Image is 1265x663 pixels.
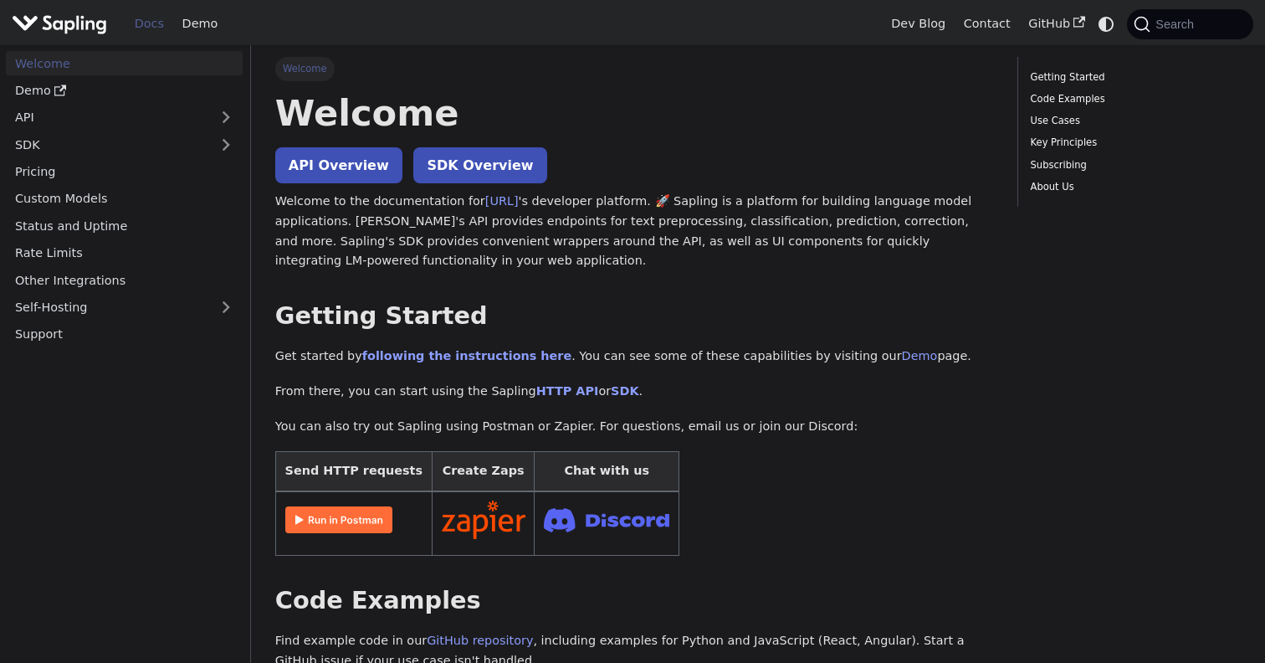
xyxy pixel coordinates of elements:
[955,11,1020,37] a: Contact
[1031,179,1235,195] a: About Us
[209,105,243,130] button: Expand sidebar category 'API'
[1019,11,1093,37] a: GitHub
[6,268,243,292] a: Other Integrations
[485,194,519,208] a: [URL]
[6,322,243,347] a: Support
[6,79,243,103] a: Demo
[1031,135,1235,151] a: Key Principles
[6,187,243,211] a: Custom Models
[6,105,209,130] a: API
[6,160,243,184] a: Pricing
[1094,12,1119,36] button: Switch between dark and light mode (currently system mode)
[1150,18,1204,31] span: Search
[427,634,533,647] a: GitHub repository
[6,296,243,320] a: Self-Hosting
[275,57,335,80] span: Welcome
[275,452,432,491] th: Send HTTP requests
[6,213,243,238] a: Status and Uptime
[12,12,107,36] img: Sapling.ai
[6,51,243,75] a: Welcome
[275,192,994,271] p: Welcome to the documentation for 's developer platform. 🚀 Sapling is a platform for building lang...
[544,503,669,537] img: Join Discord
[275,90,994,136] h1: Welcome
[882,11,954,37] a: Dev Blog
[1031,91,1235,107] a: Code Examples
[535,452,679,491] th: Chat with us
[12,12,113,36] a: Sapling.aiSapling.ai
[275,382,994,402] p: From there, you can start using the Sapling or .
[611,384,638,398] a: SDK
[275,586,994,616] h2: Code Examples
[1127,9,1252,39] button: Search (Command+K)
[173,11,227,37] a: Demo
[413,147,546,183] a: SDK Overview
[125,11,173,37] a: Docs
[275,147,402,183] a: API Overview
[275,301,994,331] h2: Getting Started
[275,57,994,80] nav: Breadcrumbs
[275,417,994,437] p: You can also try out Sapling using Postman or Zapier. For questions, email us or join our Discord:
[1031,157,1235,173] a: Subscribing
[6,241,243,265] a: Rate Limits
[275,347,994,367] p: Get started by . You can see some of these capabilities by visiting our page.
[362,349,571,362] a: following the instructions here
[6,132,209,157] a: SDK
[285,506,392,533] img: Run in Postman
[209,132,243,157] button: Expand sidebar category 'SDK'
[902,349,938,362] a: Demo
[442,501,525,539] img: Connect in Zapier
[1031,113,1235,129] a: Use Cases
[1031,69,1235,85] a: Getting Started
[432,452,535,491] th: Create Zaps
[536,384,599,398] a: HTTP API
